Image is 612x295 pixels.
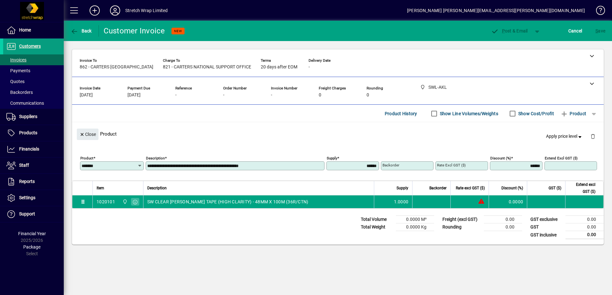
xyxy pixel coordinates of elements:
mat-label: Rate excl GST ($) [437,163,466,167]
button: Profile [105,5,125,16]
mat-label: Extend excl GST ($) [545,156,578,160]
td: GST inclusive [527,231,565,239]
span: Extend excl GST ($) [569,181,595,195]
span: 1.0000 [394,199,409,205]
td: GST exclusive [527,216,565,223]
span: Back [70,28,92,33]
span: Backorders [6,90,33,95]
span: Financial Year [18,231,46,236]
a: Reports [3,174,64,190]
span: - [223,93,224,98]
td: 0.00 [565,231,604,239]
button: Product History [382,108,420,119]
span: Settings [19,195,35,200]
td: Total Weight [358,223,396,231]
span: - [271,93,272,98]
button: Product [557,108,589,119]
a: Invoices [3,54,64,65]
td: 0.00 [484,223,522,231]
div: [PERSON_NAME] [PERSON_NAME][EMAIL_ADDRESS][PERSON_NAME][DOMAIN_NAME] [407,5,585,16]
app-page-header-button: Delete [585,133,601,139]
a: Knowledge Base [591,1,604,22]
span: Cancel [568,26,582,36]
span: P [502,28,505,33]
a: Suppliers [3,109,64,125]
mat-label: Supply [327,156,337,160]
mat-label: Discount (%) [490,156,511,160]
a: Backorders [3,87,64,98]
button: Cancel [567,25,584,37]
span: Rate excl GST ($) [456,185,485,192]
span: Backorder [429,185,447,192]
label: Show Line Volumes/Weights [439,110,498,117]
td: 0.00 [484,216,522,223]
label: Show Cost/Profit [517,110,554,117]
a: Support [3,206,64,222]
div: Product [72,122,604,145]
mat-label: Product [80,156,93,160]
td: Rounding [439,223,484,231]
button: Apply price level [543,131,586,142]
span: ost & Email [491,28,528,33]
a: Payments [3,65,64,76]
span: Home [19,27,31,32]
span: Discount (%) [501,185,523,192]
span: Communications [6,101,44,106]
button: Close [77,129,98,140]
span: Close [79,129,96,140]
span: Apply price level [546,133,583,140]
span: Payments [6,68,30,73]
a: Settings [3,190,64,206]
span: Item [97,185,104,192]
a: Products [3,125,64,141]
span: GST ($) [549,185,561,192]
mat-label: Description [146,156,165,160]
span: [DATE] [80,93,93,98]
span: Suppliers [19,114,37,119]
span: 0 [367,93,369,98]
td: Freight (excl GST) [439,216,484,223]
a: Communications [3,98,64,109]
button: Add [84,5,105,16]
span: Quotes [6,79,25,84]
button: Delete [585,129,601,144]
td: 0.0000 [489,195,527,208]
span: Staff [19,163,29,168]
span: NEW [174,29,182,33]
span: S [595,28,598,33]
div: Stretch Wrap Limited [125,5,168,16]
div: 1020101 [97,199,115,205]
span: Package [23,244,40,249]
span: Customers [19,44,41,49]
span: - [175,93,177,98]
span: 20 days after EOM [261,65,297,70]
span: SW CLEAR [PERSON_NAME] TAPE (HIGH CLARITY) - 48MM X 100M (36R/CTN) [147,199,309,205]
span: Financials [19,146,39,151]
span: ave [595,26,605,36]
app-page-header-button: Close [75,131,100,137]
span: Product History [385,109,417,119]
td: 0.00 [565,223,604,231]
td: 0.00 [565,216,604,223]
span: Supply [397,185,408,192]
a: Financials [3,141,64,157]
span: Product [560,109,586,119]
a: Quotes [3,76,64,87]
button: Save [594,25,607,37]
button: Back [69,25,93,37]
span: Products [19,130,37,135]
span: - [309,65,310,70]
td: GST [527,223,565,231]
td: 0.0000 Kg [396,223,434,231]
span: SWL-AKL [121,198,128,205]
span: Reports [19,179,35,184]
a: Staff [3,158,64,173]
button: Post & Email [488,25,531,37]
span: Description [147,185,167,192]
span: Invoices [6,57,26,62]
app-page-header-button: Back [64,25,99,37]
span: 862 - CARTERS [GEOGRAPHIC_DATA] [80,65,153,70]
span: [DATE] [127,93,141,98]
span: Support [19,211,35,216]
td: 0.0000 M³ [396,216,434,223]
